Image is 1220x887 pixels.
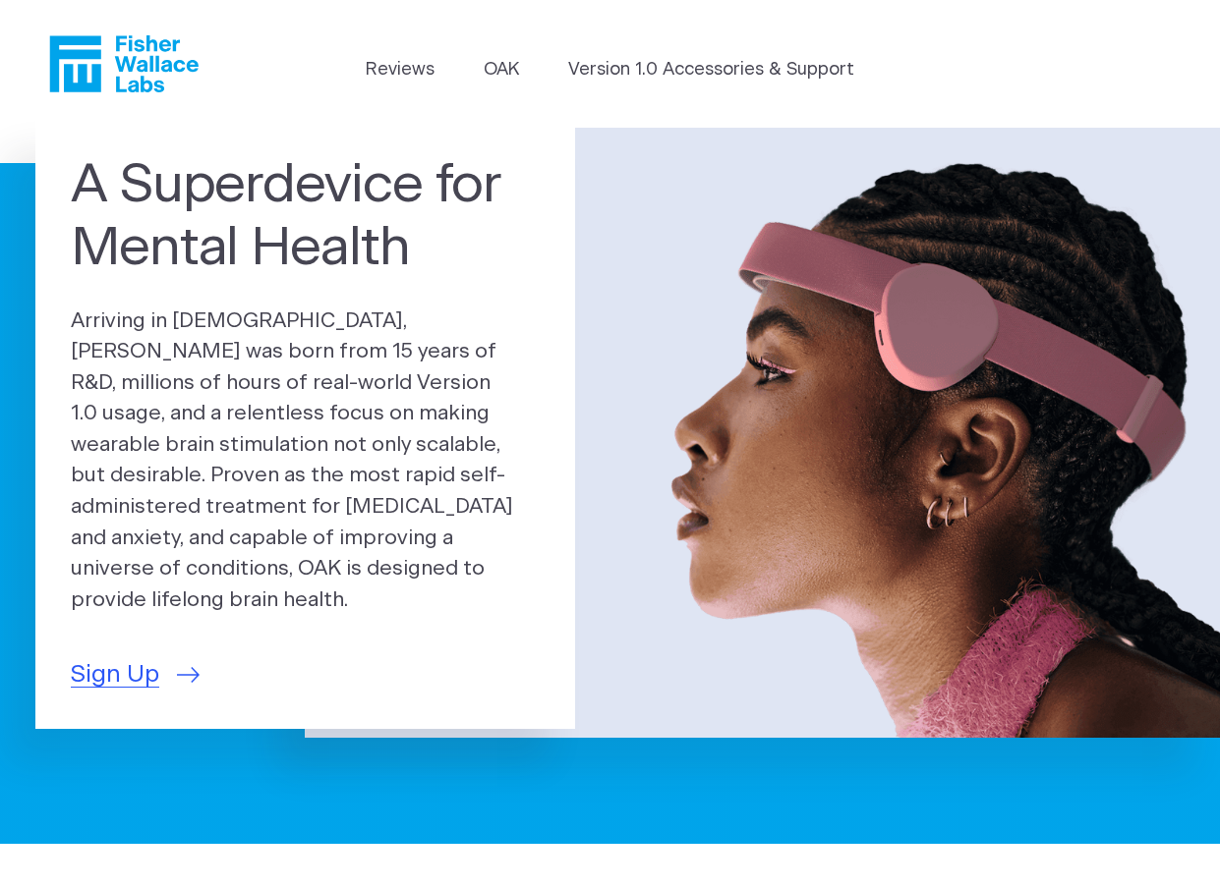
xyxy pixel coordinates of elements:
[49,35,199,92] a: Fisher Wallace
[71,657,200,693] a: Sign Up
[484,57,519,83] a: OAK
[366,57,435,83] a: Reviews
[71,657,159,693] span: Sign Up
[71,154,540,279] h1: A Superdevice for Mental Health
[71,305,540,616] p: Arriving in [DEMOGRAPHIC_DATA], [PERSON_NAME] was born from 15 years of R&D, millions of hours of...
[568,57,854,83] a: Version 1.0 Accessories & Support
